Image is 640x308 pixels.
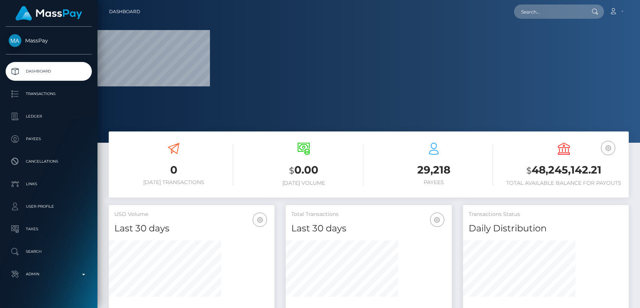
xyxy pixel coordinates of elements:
p: Admin [9,269,89,280]
h3: 0.00 [244,163,363,178]
h6: [DATE] Volume [244,180,363,186]
p: Payees [9,133,89,145]
p: Dashboard [9,66,89,77]
h6: Total Available Balance for Payouts [504,180,623,186]
p: Links [9,178,89,190]
h3: 48,245,142.21 [504,163,623,178]
img: MassPay [9,34,21,47]
a: Cancellations [6,152,92,171]
p: Cancellations [9,156,89,167]
h3: 29,218 [375,163,493,177]
h6: [DATE] Transactions [114,179,233,186]
a: Taxes [6,220,92,239]
h3: 0 [114,163,233,177]
p: Transactions [9,88,89,100]
h4: Last 30 days [114,222,269,235]
input: Search... [514,5,585,19]
a: Transactions [6,85,92,103]
img: MassPay Logo [15,6,82,21]
a: Dashboard [6,62,92,81]
h5: Transactions Status [469,211,623,218]
h5: USD Volume [114,211,269,218]
h4: Last 30 days [291,222,446,235]
small: $ [526,165,532,176]
span: MassPay [6,37,92,44]
small: $ [289,165,294,176]
a: User Profile [6,197,92,216]
a: Admin [6,265,92,284]
h6: Payees [375,179,493,186]
a: Dashboard [109,4,140,20]
a: Search [6,242,92,261]
p: User Profile [9,201,89,212]
a: Payees [6,130,92,148]
p: Search [9,246,89,257]
a: Links [6,175,92,193]
a: Ledger [6,107,92,126]
p: Ledger [9,111,89,122]
h4: Daily Distribution [469,222,623,235]
p: Taxes [9,223,89,235]
h5: Total Transactions [291,211,446,218]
